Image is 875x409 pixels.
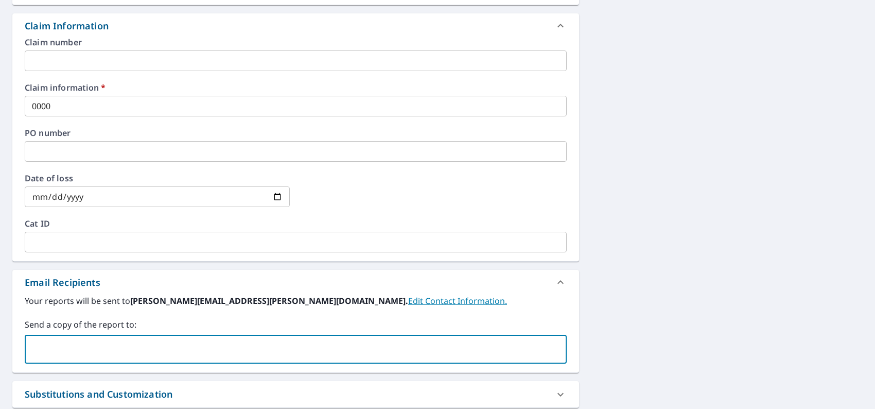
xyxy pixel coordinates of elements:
[25,129,567,137] label: PO number
[25,174,290,182] label: Date of loss
[25,387,172,401] div: Substitutions and Customization
[130,295,408,306] b: [PERSON_NAME][EMAIL_ADDRESS][PERSON_NAME][DOMAIN_NAME].
[25,19,109,33] div: Claim Information
[25,295,567,307] label: Your reports will be sent to
[25,318,567,331] label: Send a copy of the report to:
[12,13,579,38] div: Claim Information
[25,83,567,92] label: Claim information
[12,381,579,407] div: Substitutions and Customization
[25,276,100,289] div: Email Recipients
[12,270,579,295] div: Email Recipients
[408,295,507,306] a: EditContactInfo
[25,38,567,46] label: Claim number
[25,219,567,228] label: Cat ID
